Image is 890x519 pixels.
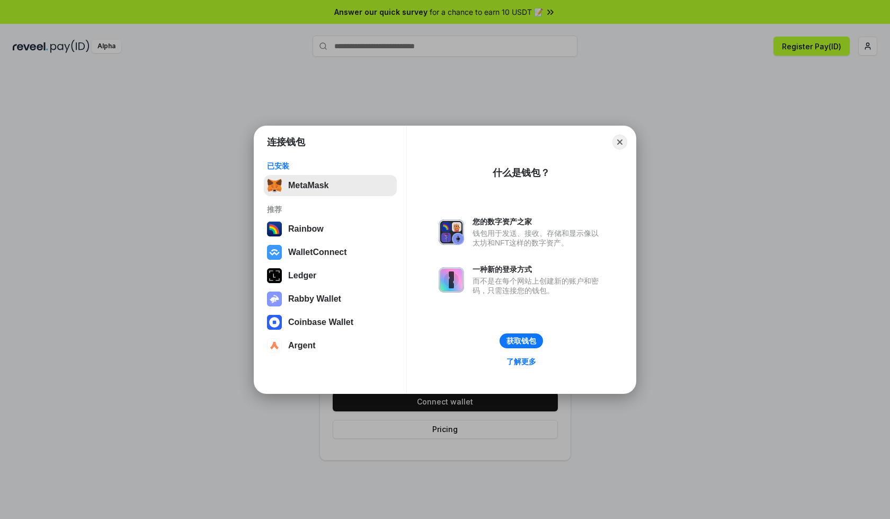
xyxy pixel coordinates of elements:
[288,248,347,257] div: WalletConnect
[267,315,282,330] img: svg+xml,%3Csvg%20width%3D%2228%22%20height%3D%2228%22%20viewBox%3D%220%200%2028%2028%22%20fill%3D...
[493,166,550,179] div: 什么是钱包？
[264,312,397,333] button: Coinbase Wallet
[506,336,536,346] div: 获取钱包
[473,228,604,248] div: 钱包用于发送、接收、存储和显示像以太坊和NFT这样的数字资产。
[288,224,324,234] div: Rainbow
[267,268,282,283] img: svg+xml,%3Csvg%20xmlns%3D%22http%3A%2F%2Fwww.w3.org%2F2000%2Fsvg%22%20width%3D%2228%22%20height%3...
[288,341,316,350] div: Argent
[288,318,353,327] div: Coinbase Wallet
[473,217,604,226] div: 您的数字资产之家
[267,338,282,353] img: svg+xml,%3Csvg%20width%3D%2228%22%20height%3D%2228%22%20viewBox%3D%220%200%2028%2028%22%20fill%3D...
[288,294,341,304] div: Rabby Wallet
[612,135,627,149] button: Close
[473,276,604,295] div: 而不是在每个网站上创建新的账户和密码，只需连接您的钱包。
[288,181,328,190] div: MetaMask
[264,242,397,263] button: WalletConnect
[506,357,536,366] div: 了解更多
[264,218,397,240] button: Rainbow
[267,205,394,214] div: 推荐
[267,161,394,171] div: 已安装
[288,271,316,280] div: Ledger
[439,267,464,293] img: svg+xml,%3Csvg%20xmlns%3D%22http%3A%2F%2Fwww.w3.org%2F2000%2Fsvg%22%20fill%3D%22none%22%20viewBox...
[267,292,282,306] img: svg+xml,%3Csvg%20xmlns%3D%22http%3A%2F%2Fwww.w3.org%2F2000%2Fsvg%22%20fill%3D%22none%22%20viewBox...
[500,333,543,348] button: 获取钱包
[439,219,464,245] img: svg+xml,%3Csvg%20xmlns%3D%22http%3A%2F%2Fwww.w3.org%2F2000%2Fsvg%22%20fill%3D%22none%22%20viewBox...
[267,245,282,260] img: svg+xml,%3Csvg%20width%3D%2228%22%20height%3D%2228%22%20viewBox%3D%220%200%2028%2028%22%20fill%3D...
[264,175,397,196] button: MetaMask
[267,178,282,193] img: svg+xml,%3Csvg%20fill%3D%22none%22%20height%3D%2233%22%20viewBox%3D%220%200%2035%2033%22%20width%...
[267,222,282,236] img: svg+xml,%3Csvg%20width%3D%22120%22%20height%3D%22120%22%20viewBox%3D%220%200%20120%20120%22%20fil...
[267,136,305,148] h1: 连接钱包
[264,335,397,356] button: Argent
[264,288,397,310] button: Rabby Wallet
[500,355,542,368] a: 了解更多
[473,265,604,274] div: 一种新的登录方式
[264,265,397,286] button: Ledger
